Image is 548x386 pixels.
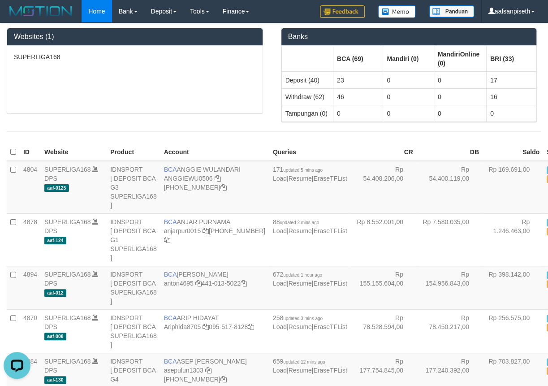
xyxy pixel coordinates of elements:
td: 4894 [20,266,41,309]
a: Copy 4062213373 to clipboard [220,184,227,191]
a: SUPERLIGA168 [44,218,91,226]
a: EraseTFList [313,323,347,330]
td: 46 [333,88,383,105]
td: Rp 78.528.594,00 [351,309,417,353]
td: DPS [41,309,107,353]
a: EraseTFList [313,367,347,374]
a: Load [273,280,287,287]
a: Copy anton4695 to clipboard [195,280,202,287]
a: Ariphida8705 [164,323,201,330]
img: Button%20Memo.svg [378,5,416,18]
a: Copy 4062281620 to clipboard [164,236,170,243]
span: | | [273,314,347,330]
td: IDNSPORT [ DEPOSIT BCA G1 SUPERLIGA168 ] [107,213,160,266]
h3: Banks [288,33,530,41]
th: ID [20,143,41,161]
a: anjarpur0015 [164,227,201,234]
th: Saldo [483,143,543,161]
span: | | [273,358,347,374]
td: DPS [41,266,107,309]
a: ANGGIEWU0506 [164,175,213,182]
a: Copy asepulun1303 to clipboard [205,367,211,374]
a: EraseTFList [313,227,347,234]
p: SUPERLIGA168 [14,52,256,61]
td: IDNSPORT [ DEPOSIT BCA G3 SUPERLIGA168 ] [107,161,160,214]
span: updated 3 mins ago [283,316,323,321]
a: SUPERLIGA168 [44,358,91,365]
th: Queries [269,143,351,161]
th: Account [160,143,269,161]
a: Load [273,323,287,330]
span: | | [273,166,347,182]
span: | | [273,218,347,234]
a: Resume [289,280,312,287]
a: Resume [289,367,312,374]
span: 672 [273,271,322,278]
td: 0 [383,88,434,105]
span: aaf-012 [44,289,66,297]
th: Group: activate to sort column ascending [486,46,536,72]
a: Load [273,227,287,234]
a: Copy anjarpur0015 to clipboard [203,227,209,234]
td: Tampungan (0) [281,105,333,121]
td: Rp 54.408.206,00 [351,161,417,214]
td: 0 [486,105,536,121]
a: Resume [289,323,312,330]
td: 0 [333,105,383,121]
span: 258 [273,314,323,321]
td: Rp 256.575,00 [483,309,543,353]
td: 23 [333,72,383,89]
td: DPS [41,161,107,214]
td: 4878 [20,213,41,266]
span: 171 [273,166,323,173]
span: | | [273,271,347,287]
td: Deposit (40) [281,72,333,89]
a: SUPERLIGA168 [44,314,91,321]
a: SUPERLIGA168 [44,271,91,278]
td: 0 [434,72,486,89]
td: Rp 398.142,00 [483,266,543,309]
td: Rp 154.956.843,00 [417,266,483,309]
a: Copy 4062281875 to clipboard [220,376,227,383]
td: ANGGIE WULANDARI [PHONE_NUMBER] [160,161,269,214]
td: ARIP HIDAYAT 095-517-8128 [160,309,269,353]
td: 0 [383,72,434,89]
span: BCA [164,218,177,226]
td: [PERSON_NAME] 441-013-5022 [160,266,269,309]
td: 4804 [20,161,41,214]
td: 17 [486,72,536,89]
span: aaf-0125 [44,184,69,192]
a: Copy Ariphida8705 to clipboard [203,323,209,330]
td: IDNSPORT [ DEPOSIT BCA SUPERLIGA168 ] [107,309,160,353]
th: Group: activate to sort column ascending [383,46,434,72]
span: updated 12 mins ago [283,360,325,364]
a: Resume [289,227,312,234]
img: Feedback.jpg [320,5,365,18]
img: MOTION_logo.png [7,4,75,18]
td: 4870 [20,309,41,353]
span: 88 [273,218,319,226]
a: asepulun1303 [164,367,203,374]
span: updated 5 mins ago [283,168,323,173]
span: updated 2 mins ago [280,220,319,225]
a: Copy 0955178128 to clipboard [248,323,254,330]
th: DB [417,143,483,161]
td: IDNSPORT [ DEPOSIT BCA SUPERLIGA168 ] [107,266,160,309]
td: Rp 78.450.217,00 [417,309,483,353]
a: Load [273,367,287,374]
th: Group: activate to sort column ascending [434,46,486,72]
td: 0 [434,105,486,121]
td: 0 [434,88,486,105]
a: Copy ANGGIEWU0506 to clipboard [214,175,220,182]
th: Group: activate to sort column ascending [333,46,383,72]
td: DPS [41,213,107,266]
a: Resume [289,175,312,182]
span: 659 [273,358,325,365]
span: BCA [164,314,177,321]
a: Load [273,175,287,182]
td: Withdraw (62) [281,88,333,105]
a: SUPERLIGA168 [44,166,91,173]
td: ANJAR PURNAMA [PHONE_NUMBER] [160,213,269,266]
span: updated 1 hour ago [283,273,322,278]
button: Open LiveChat chat widget [4,4,30,30]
